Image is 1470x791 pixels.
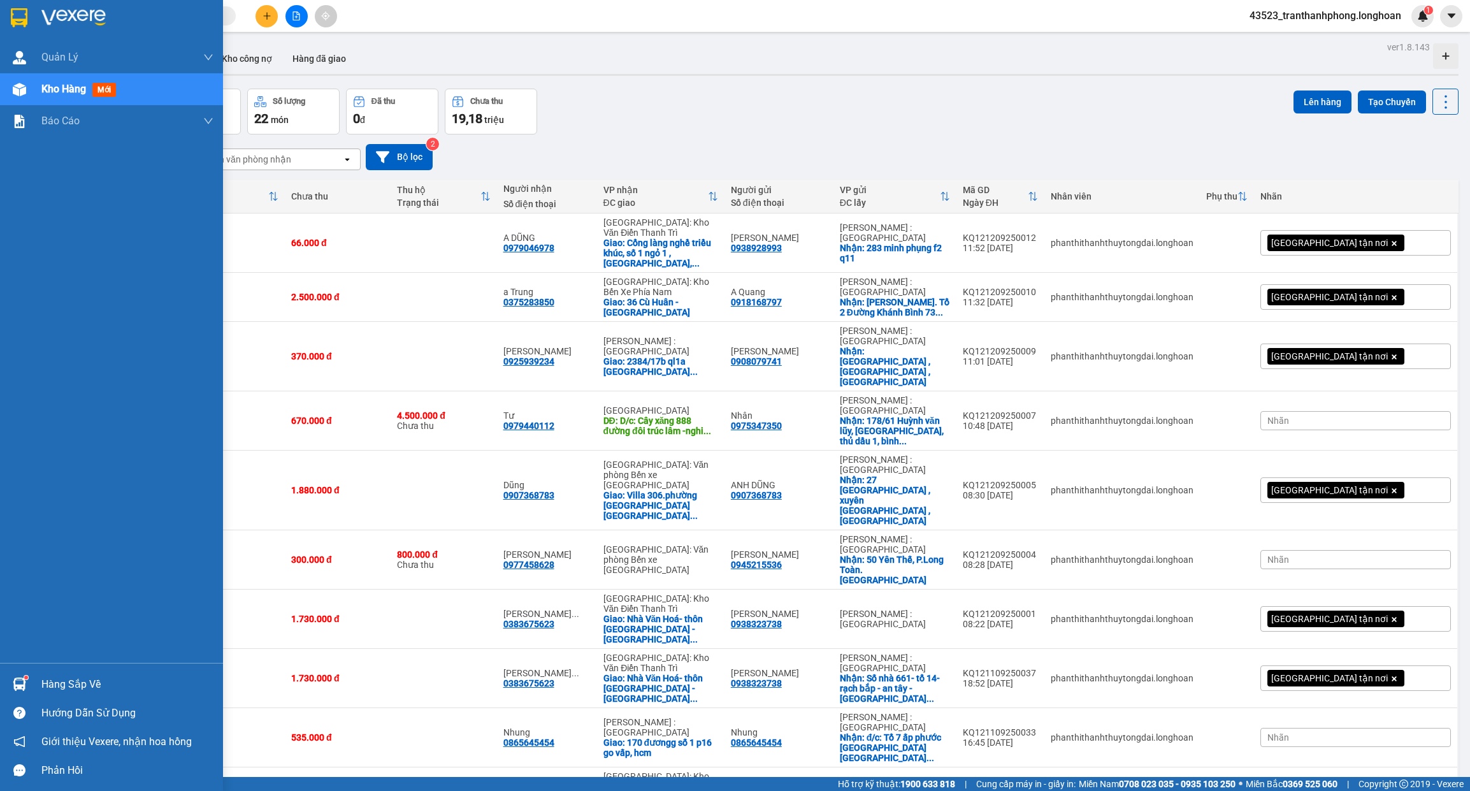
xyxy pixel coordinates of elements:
[956,180,1044,214] th: Toggle SortBy
[603,593,718,614] div: [GEOGRAPHIC_DATA]: Kho Văn Điển Thanh Trì
[41,675,213,694] div: Hàng sắp về
[203,52,213,62] span: down
[503,480,591,490] div: Dũng
[840,346,950,387] div: Nhận: ngã ba đất sét ,Dương minh châu , tây ninh
[572,609,579,619] span: ...
[603,460,718,490] div: [GEOGRAPHIC_DATA]: Văn phòng Bến xe [GEOGRAPHIC_DATA]
[503,184,591,194] div: Người nhận
[445,89,537,134] button: Chưa thu19,18 triệu
[503,421,554,431] div: 0979440112
[963,737,1038,748] div: 16:45 [DATE]
[731,678,782,688] div: 0938323738
[315,5,337,27] button: aim
[838,777,955,791] span: Hỗ trợ kỹ thuật:
[833,180,956,214] th: Toggle SortBy
[840,732,950,763] div: Nhận: đ/c: Tổ 7 ấp phước tân xã phước chỉ trảng bàng tây ninh
[1358,91,1426,113] button: Tạo Chuyến
[291,416,384,426] div: 670.000 đ
[470,97,503,106] div: Chưa thu
[1271,484,1388,496] span: [GEOGRAPHIC_DATA] tận nơi
[1239,781,1243,787] span: ⚪️
[353,111,360,126] span: 0
[731,233,827,243] div: Mai Nguyên
[603,198,708,208] div: ĐC giao
[1119,779,1236,789] strong: 0708 023 035 - 0935 103 250
[731,490,782,500] div: 0907368783
[840,534,950,555] div: [PERSON_NAME] : [GEOGRAPHIC_DATA]
[397,549,490,570] div: Chưa thu
[13,707,25,719] span: question-circle
[731,356,782,366] div: 0908079741
[963,560,1038,570] div: 08:28 [DATE]
[13,764,25,776] span: message
[963,233,1038,243] div: KQ121209250012
[1260,191,1451,201] div: Nhãn
[342,154,352,164] svg: open
[1446,10,1457,22] span: caret-down
[963,198,1028,208] div: Ngày ĐH
[397,185,480,195] div: Thu hộ
[1417,10,1429,22] img: icon-new-feature
[603,336,718,356] div: [PERSON_NAME] : [GEOGRAPHIC_DATA]
[926,693,934,704] span: ...
[291,292,384,302] div: 2.500.000 đ
[1267,555,1289,565] span: Nhãn
[731,609,827,619] div: Nguyễn Thị Vân
[503,678,554,688] div: 0383675623
[256,5,278,27] button: plus
[963,490,1038,500] div: 08:30 [DATE]
[1051,614,1193,624] div: phanthithanhthuytongdai.longhoan
[292,11,301,20] span: file-add
[1051,732,1193,743] div: phanthithanhthuytongdai.longhoan
[963,287,1038,297] div: KQ121209250010
[391,180,496,214] th: Toggle SortBy
[840,198,940,208] div: ĐC lấy
[41,761,213,780] div: Phản hồi
[190,185,268,195] div: Đã thu
[503,410,591,421] div: Tư
[840,454,950,475] div: [PERSON_NAME] : [GEOGRAPHIC_DATA]
[503,297,554,307] div: 0375283850
[13,51,26,64] img: warehouse-icon
[503,668,591,678] div: Nguyễn thị Tâm 0971789969
[41,49,78,65] span: Quản Lý
[184,180,285,214] th: Toggle SortBy
[963,410,1038,421] div: KQ121209250007
[1424,6,1433,15] sup: 1
[1051,555,1193,565] div: phanthithanhthuytongdai.longhoan
[690,693,698,704] span: ...
[291,485,384,495] div: 1.880.000 đ
[603,297,718,317] div: Giao: 36 Cù Huân - Nha Trang
[690,634,698,644] span: ...
[484,115,504,125] span: triệu
[603,238,718,268] div: Giao: Cổng làng nghề triều khúc, số 1 ngỏ 1 , tân triều, thanh trì Hà Nội
[371,97,395,106] div: Đã thu
[840,653,950,673] div: [PERSON_NAME] : [GEOGRAPHIC_DATA]
[1051,292,1193,302] div: phanthithanhthuytongdai.longhoan
[731,560,782,570] div: 0945215536
[503,619,554,629] div: 0383675623
[963,356,1038,366] div: 11:01 [DATE]
[1440,5,1462,27] button: caret-down
[282,43,356,74] button: Hàng đã giao
[840,243,950,263] div: Nhận: 283 minh phụng f2 q11
[212,43,282,74] button: Kho công nợ
[285,5,308,27] button: file-add
[203,116,213,126] span: down
[13,736,25,748] span: notification
[503,243,554,253] div: 0979046978
[731,727,827,737] div: Nhung
[840,555,950,585] div: Nhận: 50 Yên Thế, P.Long Toàn. Tp Bà Rịa
[731,185,827,195] div: Người gửi
[840,185,940,195] div: VP gửi
[731,737,782,748] div: 0865645454
[1267,416,1289,426] span: Nhãn
[1200,180,1254,214] th: Toggle SortBy
[291,614,384,624] div: 1.730.000 đ
[397,410,490,421] div: 4.500.000 đ
[731,480,827,490] div: ANH DŨNG
[603,544,718,575] div: [GEOGRAPHIC_DATA]: Văn phòng Bến xe [GEOGRAPHIC_DATA]
[840,416,950,446] div: Nhận: 178/61 Huỳnh văn lũy, Phú lợi, thủ dầu 1, bình dương
[11,8,27,27] img: logo-vxr
[935,307,943,317] span: ...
